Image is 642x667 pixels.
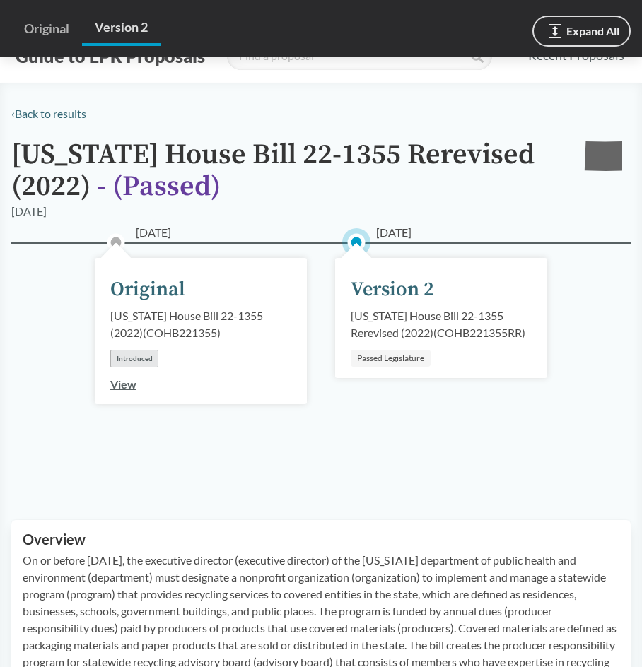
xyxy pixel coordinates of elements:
div: Passed Legislature [351,350,431,367]
div: [US_STATE] House Bill 22-1355 Rerevised (2022) ( COHB221355RR ) [351,307,532,341]
span: - ( Passed ) [97,169,221,204]
a: Version 2 [82,11,160,46]
div: Introduced [110,350,158,367]
a: Original [11,13,82,45]
a: ‹Back to results [11,107,86,120]
span: [DATE] [136,224,171,241]
span: [DATE] [376,224,412,241]
a: View [110,377,136,391]
h2: Overview [23,531,619,548]
h1: [US_STATE] House Bill 22-1355 Rerevised (2022) [11,139,563,203]
button: Expand All [532,16,631,47]
div: [DATE] [11,203,47,220]
div: [US_STATE] House Bill 22-1355 (2022) ( COHB221355 ) [110,307,291,341]
div: Original [110,275,185,305]
div: Version 2 [351,275,434,305]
